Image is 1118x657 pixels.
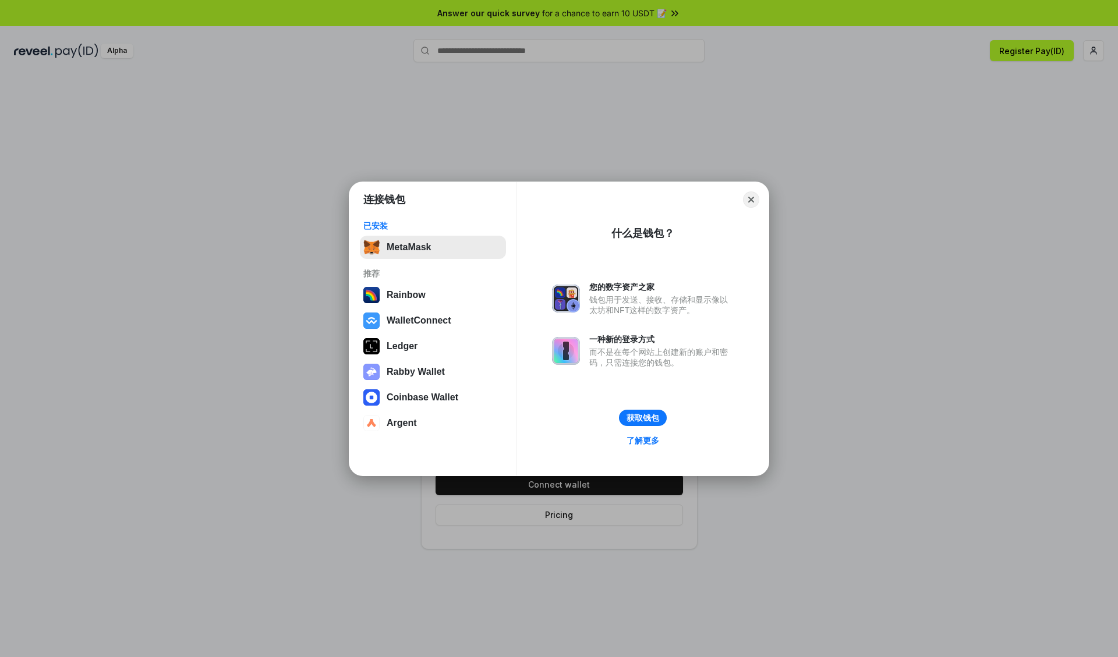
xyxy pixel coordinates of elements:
[363,415,380,431] img: svg+xml,%3Csvg%20width%3D%2228%22%20height%3D%2228%22%20viewBox%3D%220%200%2028%2028%22%20fill%3D...
[387,392,458,403] div: Coinbase Wallet
[363,364,380,380] img: svg+xml,%3Csvg%20xmlns%3D%22http%3A%2F%2Fwww.w3.org%2F2000%2Fsvg%22%20fill%3D%22none%22%20viewBox...
[363,268,503,279] div: 推荐
[387,242,431,253] div: MetaMask
[589,334,734,345] div: 一种新的登录方式
[360,236,506,259] button: MetaMask
[619,410,667,426] button: 获取钱包
[589,347,734,368] div: 而不是在每个网站上创建新的账户和密码，只需连接您的钱包。
[552,285,580,312] img: svg+xml,%3Csvg%20xmlns%3D%22http%3A%2F%2Fwww.w3.org%2F2000%2Fsvg%22%20fill%3D%22none%22%20viewBox...
[387,315,451,326] div: WalletConnect
[360,335,506,358] button: Ledger
[743,191,759,208] button: Close
[363,239,380,255] img: svg+xml,%3Csvg%20fill%3D%22none%22%20height%3D%2233%22%20viewBox%3D%220%200%2035%2033%22%20width%...
[360,360,506,383] button: Rabby Wallet
[363,312,380,329] img: svg+xml,%3Csvg%20width%3D%2228%22%20height%3D%2228%22%20viewBox%3D%220%200%2028%2028%22%20fill%3D...
[387,341,418,351] div: Ledger
[589,282,734,292] div: 您的数字资产之家
[363,338,380,354] img: svg+xml,%3Csvg%20xmlns%3D%22http%3A%2F%2Fwww.w3.org%2F2000%2Fsvg%22%20width%3D%2228%22%20height%3...
[363,287,380,303] img: svg+xml,%3Csvg%20width%3D%22120%22%20height%3D%22120%22%20viewBox%3D%220%200%20120%20120%22%20fil...
[363,193,405,207] h1: 连接钱包
[627,413,659,423] div: 获取钱包
[360,309,506,332] button: WalletConnect
[611,226,674,240] div: 什么是钱包？
[363,389,380,406] img: svg+xml,%3Csvg%20width%3D%2228%22%20height%3D%2228%22%20viewBox%3D%220%200%2028%2028%22%20fill%3D...
[360,411,506,435] button: Argent
[360,283,506,307] button: Rainbow
[360,386,506,409] button: Coinbase Wallet
[363,221,503,231] div: 已安装
[552,337,580,365] img: svg+xml,%3Csvg%20xmlns%3D%22http%3A%2F%2Fwww.w3.org%2F2000%2Fsvg%22%20fill%3D%22none%22%20viewBox...
[589,294,734,315] div: 钱包用于发送、接收、存储和显示像以太坊和NFT这样的数字资产。
[387,290,426,300] div: Rainbow
[620,433,666,448] a: 了解更多
[387,367,445,377] div: Rabby Wallet
[627,435,659,446] div: 了解更多
[387,418,417,428] div: Argent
